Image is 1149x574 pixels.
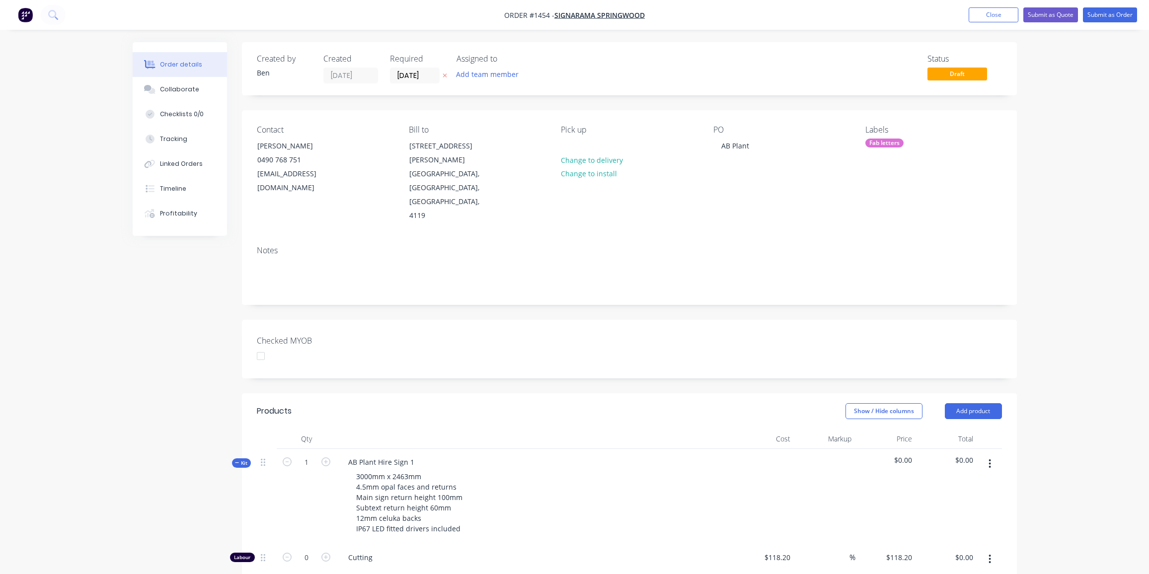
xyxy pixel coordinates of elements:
[133,127,227,151] button: Tracking
[277,429,336,449] div: Qty
[409,167,492,222] div: [GEOGRAPHIC_DATA], [GEOGRAPHIC_DATA], [GEOGRAPHIC_DATA], 4119
[235,459,248,467] span: Kit
[409,139,492,167] div: [STREET_ADDRESS][PERSON_NAME]
[845,403,922,419] button: Show / Hide columns
[713,125,849,135] div: PO
[340,455,422,469] div: AB Plant Hire Sign 1
[133,151,227,176] button: Linked Orders
[561,125,697,135] div: Pick up
[927,54,1002,64] div: Status
[257,68,311,78] div: Ben
[230,553,255,562] div: Labour
[794,429,855,449] div: Markup
[451,68,524,81] button: Add team member
[323,54,378,64] div: Created
[713,139,757,153] div: AB Plant
[457,68,524,81] button: Add team member
[133,52,227,77] button: Order details
[160,159,203,168] div: Linked Orders
[1023,7,1078,22] button: Submit as Quote
[1083,7,1137,22] button: Submit as Order
[457,54,556,64] div: Assigned to
[257,167,340,195] div: [EMAIL_ADDRESS][DOMAIN_NAME]
[257,153,340,167] div: 0490 768 751
[945,403,1002,419] button: Add product
[257,335,381,347] label: Checked MYOB
[554,10,645,20] a: Signarama Springwood
[865,139,904,147] div: Fab letters
[348,469,470,536] div: 3000mm x 2463mm 4.5mm opal faces and returns Main sign return height 100mm Subtext return height ...
[855,429,917,449] div: Price
[160,60,202,69] div: Order details
[257,125,393,135] div: Contact
[160,110,204,119] div: Checklists 0/0
[916,429,977,449] div: Total
[160,135,187,143] div: Tracking
[969,7,1018,22] button: Close
[504,10,554,20] span: Order #1454 -
[859,455,913,465] span: $0.00
[927,68,987,80] span: Draft
[257,139,340,153] div: [PERSON_NAME]
[232,458,251,468] div: Kit
[133,176,227,201] button: Timeline
[348,552,730,563] span: Cutting
[18,7,33,22] img: Factory
[920,455,973,465] span: $0.00
[160,209,197,218] div: Profitability
[160,85,199,94] div: Collaborate
[133,201,227,226] button: Profitability
[133,102,227,127] button: Checklists 0/0
[865,125,1001,135] div: Labels
[390,54,445,64] div: Required
[555,153,628,166] button: Change to delivery
[409,125,545,135] div: Bill to
[849,552,855,563] span: %
[734,429,795,449] div: Cost
[257,54,311,64] div: Created by
[160,184,186,193] div: Timeline
[257,405,292,417] div: Products
[401,139,500,223] div: [STREET_ADDRESS][PERSON_NAME][GEOGRAPHIC_DATA], [GEOGRAPHIC_DATA], [GEOGRAPHIC_DATA], 4119
[257,246,1002,255] div: Notes
[555,167,622,180] button: Change to install
[249,139,348,195] div: [PERSON_NAME]0490 768 751[EMAIL_ADDRESS][DOMAIN_NAME]
[133,77,227,102] button: Collaborate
